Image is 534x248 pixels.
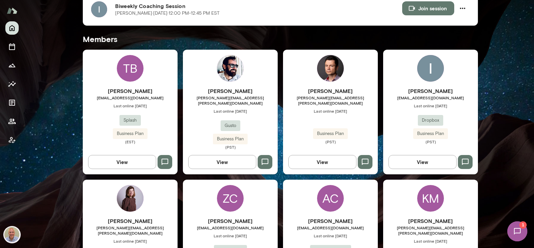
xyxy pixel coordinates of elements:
[283,95,378,106] span: [PERSON_NAME][EMAIL_ADDRESS][PERSON_NAME][DOMAIN_NAME]
[83,225,178,236] span: [PERSON_NAME][EMAIL_ADDRESS][PERSON_NAME][DOMAIN_NAME]
[115,10,220,17] p: [PERSON_NAME] · [DATE] · 12:00 PM-12:45 PM EST
[5,77,19,91] button: Insights
[5,21,19,35] button: Home
[317,55,344,82] img: Senad Mustafic
[83,87,178,95] h6: [PERSON_NAME]
[283,139,378,144] span: (PST)
[221,122,240,129] span: Gusto
[317,185,344,212] div: AC
[217,55,244,82] img: Jonathan Joyner
[5,115,19,128] button: Members
[183,233,278,238] span: Last online [DATE]
[83,103,178,108] span: Last online [DATE]
[418,117,443,124] span: Dropbox
[183,108,278,114] span: Last online [DATE]
[83,217,178,225] h6: [PERSON_NAME]
[383,225,478,236] span: [PERSON_NAME][EMAIL_ADDRESS][PERSON_NAME][DOMAIN_NAME]
[383,139,478,144] span: (PST)
[383,217,478,225] h6: [PERSON_NAME]
[113,130,148,137] span: Business Plan
[5,40,19,53] button: Sessions
[119,117,141,124] span: Splash
[188,155,256,169] button: View
[83,34,478,44] h5: Members
[283,225,378,230] span: [EMAIL_ADDRESS][DOMAIN_NAME]
[313,130,348,137] span: Business Plan
[383,95,478,100] span: [EMAIL_ADDRESS][DOMAIN_NAME]
[417,185,444,212] div: KM
[413,130,448,137] span: Business Plan
[183,95,278,106] span: [PERSON_NAME][EMAIL_ADDRESS][PERSON_NAME][DOMAIN_NAME]
[283,87,378,95] h6: [PERSON_NAME]
[117,185,144,212] img: Kristina Popova-Boasso
[383,238,478,244] span: Last online [DATE]
[417,55,444,82] img: Ishaan Gupta
[5,133,19,147] button: Client app
[383,103,478,108] span: Last online [DATE]
[83,238,178,244] span: Last online [DATE]
[288,155,356,169] button: View
[115,2,402,10] h6: Biweekly Coaching Session
[283,108,378,114] span: Last online [DATE]
[283,233,378,238] span: Last online [DATE]
[283,217,378,225] h6: [PERSON_NAME]
[183,217,278,225] h6: [PERSON_NAME]
[183,87,278,95] h6: [PERSON_NAME]
[83,95,178,100] span: [EMAIL_ADDRESS][DOMAIN_NAME]
[183,225,278,230] span: [EMAIL_ADDRESS][DOMAIN_NAME]
[213,136,248,142] span: Business Plan
[5,59,19,72] button: Growth Plan
[383,87,478,95] h6: [PERSON_NAME]
[5,96,19,109] button: Documents
[388,155,457,169] button: View
[117,55,144,82] div: TB
[217,185,244,212] div: ZC
[183,144,278,150] span: (PST)
[88,155,156,169] button: View
[4,227,20,243] img: Marc Friedman
[83,139,178,144] span: (EST)
[402,1,454,15] button: Join session
[7,4,17,17] img: Mento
